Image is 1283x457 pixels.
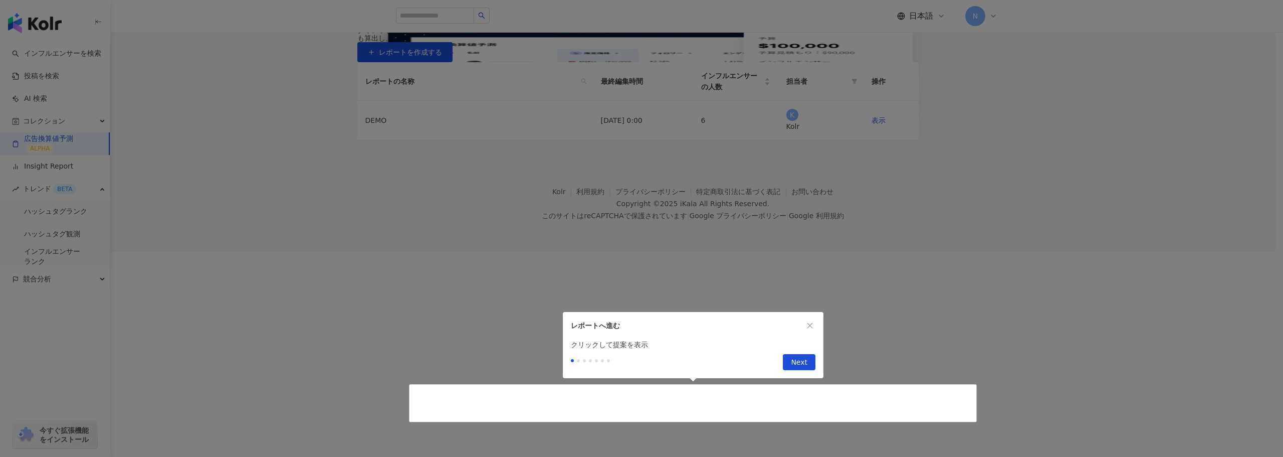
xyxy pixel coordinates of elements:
[563,339,823,350] div: クリックして提案を表示
[571,320,804,331] div: レポートへ進む
[791,355,807,371] span: Next
[783,354,815,370] button: Next
[804,320,815,331] button: close
[806,322,813,329] span: close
